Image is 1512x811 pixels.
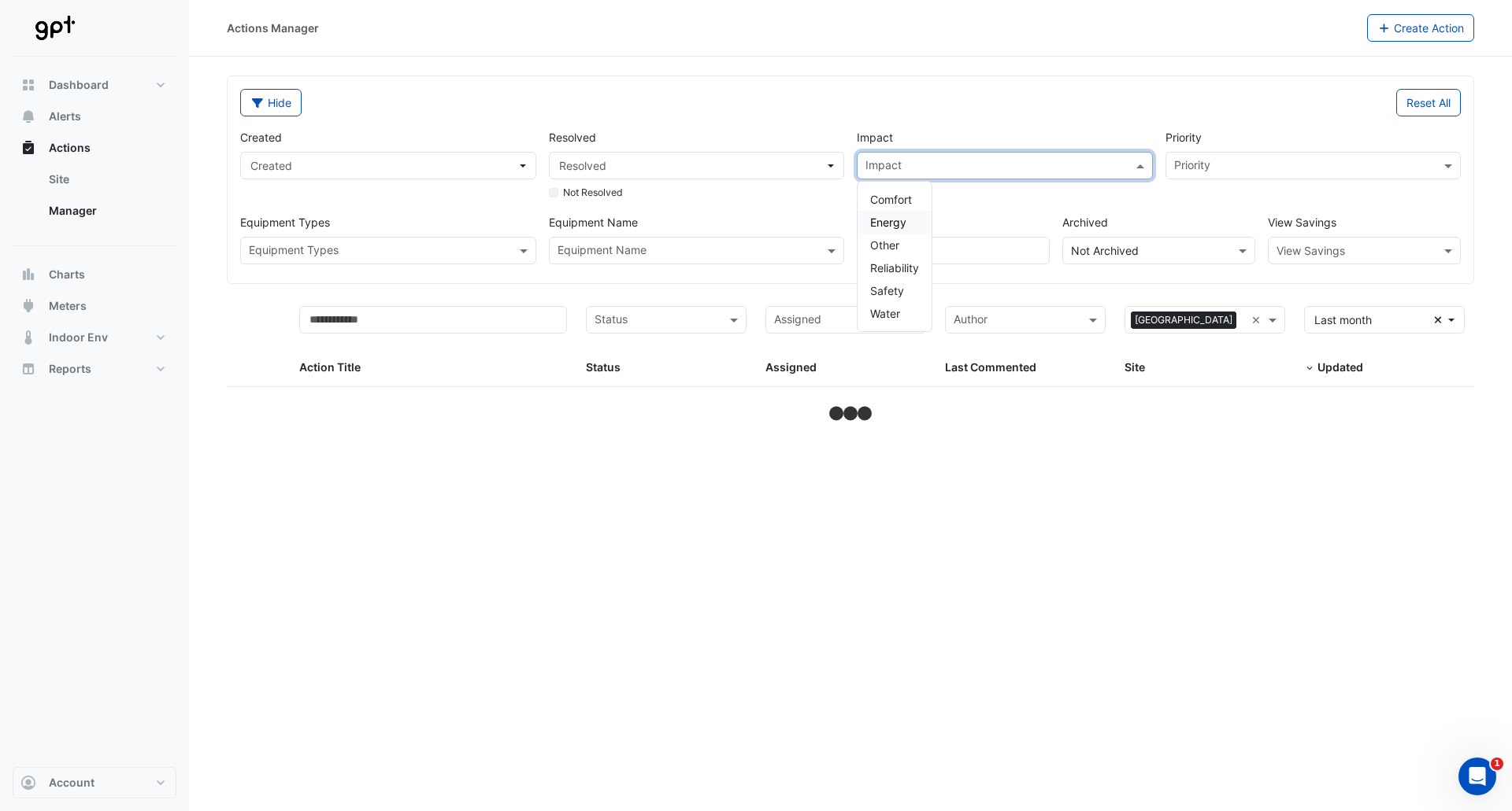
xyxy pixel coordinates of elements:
[857,129,893,146] label: Impact
[13,69,176,101] button: Dashboard
[13,164,176,233] div: Actions
[13,132,176,164] button: Actions
[49,140,91,156] span: Actions
[49,267,85,282] span: Charts
[1125,360,1145,374] span: Site
[945,360,1036,374] span: Last Commented
[49,109,81,124] span: Alerts
[49,775,94,791] span: Account
[549,129,596,146] label: Resolved
[13,353,176,385] button: Reports
[870,238,899,252] span: Other
[20,361,36,377] app-icon: Reports
[49,330,108,345] span: Indoor Env
[20,140,36,156] app-icon: Actions
[299,360,361,374] span: Action Title
[559,159,606,172] span: Resolved
[1251,311,1265,330] span: Clear
[20,109,36,124] app-icon: Alerts
[586,360,621,374] span: Status
[870,284,904,297] span: Safety
[1062,214,1255,230] label: Archived
[1172,157,1210,177] div: Priority
[1268,214,1336,230] label: View Savings
[1314,313,1372,326] span: 01 Jul 25 - 31 Jul 25
[870,261,919,275] span: Reliability
[20,267,36,282] app-icon: Charts
[13,290,176,322] button: Meters
[246,241,339,262] div: Equipment Types
[1165,129,1202,146] label: Priority
[36,195,176,227] a: Manager
[240,152,536,179] button: Created
[240,89,302,116] button: Hide
[20,77,36,93] app-icon: Dashboard
[20,298,36,314] app-icon: Meters
[870,307,900,320] span: Water
[549,152,845,179] button: Resolved
[1458,758,1496,795] iframe: Intercom live chat
[1434,311,1443,328] fa-icon: Clear
[240,129,282,146] label: Created
[240,214,536,230] label: Equipment Types
[20,330,36,345] app-icon: Indoor Env
[563,186,623,200] label: Not Resolved
[870,216,906,229] span: Energy
[863,157,902,177] div: Impact
[13,767,176,798] button: Account
[1131,311,1236,329] span: [GEOGRAPHIC_DATA]
[49,361,91,377] span: Reports
[227,20,319,36] div: Actions Manager
[36,164,176,195] a: Site
[857,181,932,332] ng-dropdown-panel: Options list
[1491,758,1503,770] span: 1
[765,360,817,374] span: Assigned
[555,241,647,262] div: Equipment Name
[1304,306,1465,334] button: Last month
[13,259,176,290] button: Charts
[1396,89,1461,116] button: Reset All
[49,298,87,314] span: Meters
[870,193,912,206] span: Comfort
[250,159,292,172] span: Created
[1367,14,1475,42] button: Create Action
[13,101,176,132] button: Alerts
[13,322,176,353] button: Indoor Env
[1317,360,1363,374] span: Updated
[19,13,90,44] img: Company Logo
[49,77,109,93] span: Dashboard
[549,214,845,230] label: Equipment Name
